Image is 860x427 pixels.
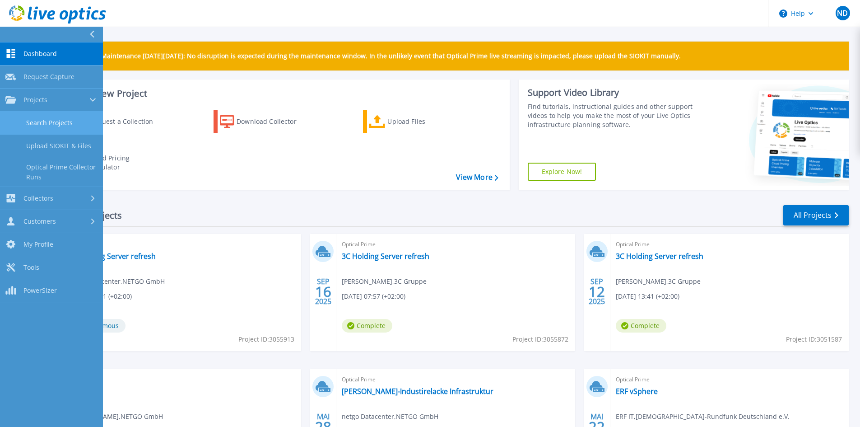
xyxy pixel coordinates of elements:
span: Optical Prime [68,375,296,385]
a: 3C Holding Server refresh [68,252,156,261]
a: Download Collector [214,110,314,133]
a: View More [456,173,498,182]
span: ERF IT , [DEMOGRAPHIC_DATA]-Rundfunk Deutschland e.V. [616,412,790,422]
span: [DATE] 07:57 (+02:00) [342,291,405,301]
span: Optical Prime [342,375,569,385]
p: Scheduled Maintenance [DATE][DATE]: No disruption is expected during the maintenance window. In t... [67,52,681,60]
span: netgo Datacenter , NETGO GmbH [342,412,438,422]
a: All Projects [783,205,849,225]
div: SEP 2025 [588,275,605,308]
span: [PERSON_NAME] , 3C Gruppe [616,277,701,286]
span: Complete [342,319,392,333]
div: Support Video Library [528,87,696,99]
span: netgo Datacenter , NETGO GmbH [68,277,165,286]
span: Optical Prime [68,239,296,249]
span: Optical Prime [616,239,843,249]
a: Cloud Pricing Calculator [64,151,165,174]
span: My Profile [23,240,53,249]
a: 3C Holding Server refresh [616,252,703,261]
a: 3C Holding Server refresh [342,252,429,261]
div: Download Collector [237,113,309,131]
span: [DATE] 13:41 (+02:00) [616,291,679,301]
a: Explore Now! [528,163,596,181]
span: Customers [23,217,56,225]
span: Projects [23,96,47,104]
div: Find tutorials, instructional guides and other support videos to help you make the most of your L... [528,102,696,129]
span: 16 [315,288,331,296]
span: 12 [589,288,605,296]
span: Dashboard [23,50,57,58]
div: Cloud Pricing Calculator [88,154,161,172]
span: Optical Prime [342,239,569,249]
span: Project ID: 3055872 [512,334,568,344]
span: Complete [616,319,666,333]
a: Request a Collection [64,110,165,133]
a: ERF vSphere [616,387,658,396]
div: Request a Collection [90,113,162,131]
span: Optical Prime [616,375,843,385]
span: [PERSON_NAME] , NETGO GmbH [68,412,163,422]
span: [PERSON_NAME] , 3C Gruppe [342,277,427,286]
div: SEP 2025 [315,275,332,308]
span: Collectors [23,194,53,202]
div: Upload Files [387,113,460,131]
span: Project ID: 3051587 [786,334,842,344]
a: Upload Files [363,110,464,133]
a: [PERSON_NAME]-Industirelacke Infrastruktur [342,387,493,396]
span: Tools [23,263,39,272]
span: Request Capture [23,73,74,81]
span: ND [837,9,848,17]
span: PowerSizer [23,286,57,295]
h3: Start a New Project [64,89,498,99]
span: Project ID: 3055913 [238,334,294,344]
